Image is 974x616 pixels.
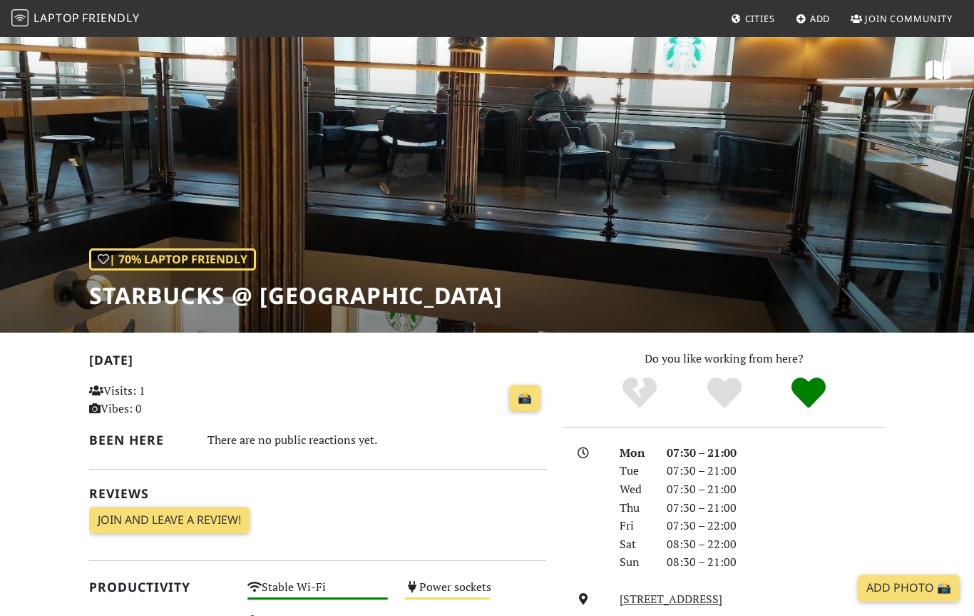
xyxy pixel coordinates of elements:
[745,12,775,25] span: Cities
[509,385,540,412] a: 📸
[810,12,831,25] span: Add
[611,480,658,499] div: Wed
[239,577,397,611] div: Stable Wi-Fi
[658,535,893,554] div: 08:30 – 22:00
[611,553,658,572] div: Sun
[34,10,80,26] span: Laptop
[658,499,893,517] div: 07:30 – 21:00
[620,591,722,607] a: [STREET_ADDRESS]
[89,580,230,595] h2: Productivity
[682,375,767,411] div: Yes
[767,375,851,411] div: Definitely!
[658,517,893,535] div: 07:30 – 22:00
[597,375,682,411] div: No
[611,462,658,480] div: Tue
[658,480,893,499] div: 07:30 – 21:00
[89,382,230,418] p: Visits: 1 Vibes: 0
[658,462,893,480] div: 07:30 – 21:00
[611,535,658,554] div: Sat
[89,282,503,309] h1: Starbucks @ [GEOGRAPHIC_DATA]
[865,12,953,25] span: Join Community
[658,444,893,463] div: 07:30 – 21:00
[89,353,546,373] h2: [DATE]
[845,6,958,31] a: Join Community
[658,553,893,572] div: 08:30 – 21:00
[89,507,250,534] a: Join and leave a review!
[563,350,885,368] p: Do you like working from here?
[11,9,29,26] img: LaptopFriendly
[396,577,555,611] div: Power sockets
[82,10,139,26] span: Friendly
[611,499,658,517] div: Thu
[11,6,140,31] a: LaptopFriendly LaptopFriendly
[790,6,836,31] a: Add
[89,248,256,271] div: | 70% Laptop Friendly
[611,517,658,535] div: Fri
[89,486,546,501] h2: Reviews
[207,430,546,450] div: There are no public reactions yet.
[89,433,190,448] h2: Been here
[858,575,960,602] a: Add Photo 📸
[611,444,658,463] div: Mon
[725,6,781,31] a: Cities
